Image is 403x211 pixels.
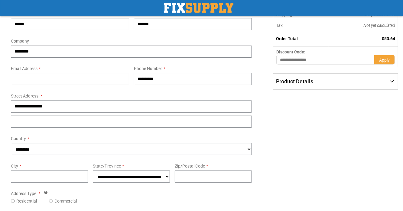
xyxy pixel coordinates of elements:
[175,164,205,168] span: Zip/Postal Code
[11,136,26,141] span: Country
[379,58,390,62] span: Apply
[11,191,36,196] span: Address Type
[164,3,233,13] img: Fix Industrial Supply
[164,3,233,13] a: store logo
[276,36,298,41] strong: Order Total
[11,94,38,98] span: Street Address
[11,66,37,71] span: Email Address
[363,23,395,28] span: Not yet calculated
[11,39,29,43] span: Company
[276,78,313,85] span: Product Details
[374,55,395,65] button: Apply
[11,164,18,168] span: City
[382,36,395,41] span: $53.64
[16,198,37,204] label: Residential
[134,66,162,71] span: Phone Number
[276,50,305,54] span: Discount Code:
[273,20,329,31] th: Tax
[93,164,121,168] span: State/Province
[54,198,77,204] label: Commercial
